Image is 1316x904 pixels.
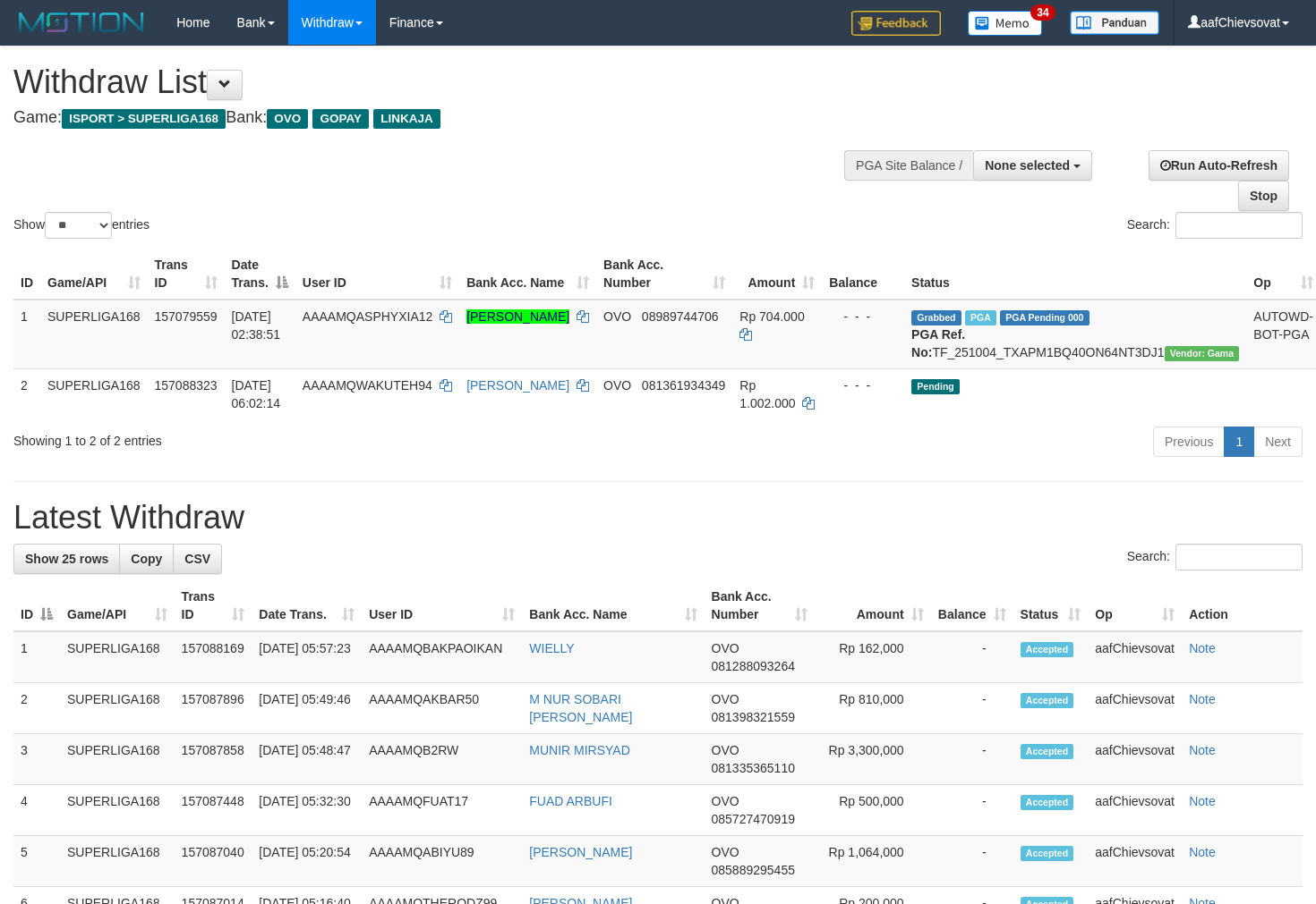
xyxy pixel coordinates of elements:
span: AAAAMQASPHYXIA12 [303,309,433,324]
button: None selected [973,150,1092,181]
th: ID [13,249,40,300]
label: Search: [1127,212,1303,239]
span: Accepted [1021,795,1074,810]
td: Rp 162,000 [815,631,930,683]
span: Accepted [1021,642,1074,657]
a: M NUR SOBARI [PERSON_NAME] [529,692,632,724]
td: - [931,734,1013,785]
span: None selected [985,158,1070,173]
td: Rp 500,000 [815,785,930,836]
th: Amount: activate to sort column ascending [815,580,930,631]
td: SUPERLIGA168 [60,631,175,683]
select: Showentries [45,212,112,239]
span: Copy 081335365110 to clipboard [712,761,795,775]
td: AAAAMQABIYU89 [362,836,522,887]
th: Trans ID: activate to sort column ascending [148,249,225,300]
h4: Game: Bank: [13,109,859,127]
a: MUNIR MIRSYAD [529,743,630,757]
td: SUPERLIGA168 [60,734,175,785]
th: Balance: activate to sort column ascending [931,580,1013,631]
span: OVO [267,109,308,129]
a: 1 [1224,427,1254,457]
span: Copy 081398321559 to clipboard [712,710,795,724]
span: 157088323 [155,378,218,393]
a: Note [1189,641,1216,655]
span: Copy 085889295455 to clipboard [712,863,795,877]
span: Accepted [1021,744,1074,759]
th: User ID: activate to sort column ascending [295,249,459,300]
th: User ID: activate to sort column ascending [362,580,522,631]
td: 4 [13,785,60,836]
span: Copy [131,552,162,566]
img: Button%20Memo.svg [968,11,1043,36]
td: - [931,785,1013,836]
a: Note [1189,743,1216,757]
span: OVO [712,743,739,757]
span: OVO [712,845,739,859]
th: Bank Acc. Name: activate to sort column ascending [522,580,704,631]
td: aafChievsovat [1088,836,1182,887]
input: Search: [1175,212,1303,239]
span: OVO [603,309,631,324]
div: - - - [829,376,897,394]
span: Rp 1.002.000 [739,378,795,410]
td: [DATE] 05:49:46 [252,683,362,734]
td: SUPERLIGA168 [60,836,175,887]
a: Next [1253,427,1303,457]
a: Note [1189,845,1216,859]
th: Bank Acc. Number: activate to sort column ascending [705,580,816,631]
b: PGA Ref. No: [911,327,965,359]
td: aafChievsovat [1088,631,1182,683]
th: Game/API: activate to sort column ascending [60,580,175,631]
span: AAAAMQWAKUTEH94 [303,378,432,393]
span: Copy 08989744706 to clipboard [642,309,719,324]
span: Grabbed [911,310,961,325]
span: ISPORT > SUPERLIGA168 [62,109,226,129]
span: OVO [712,794,739,808]
span: Copy 085727470919 to clipboard [712,812,795,826]
th: Action [1182,580,1303,631]
a: Stop [1238,181,1289,211]
th: Status [904,249,1246,300]
td: AAAAMQB2RW [362,734,522,785]
td: TF_251004_TXAPM1BQ40ON64NT3DJ1 [904,300,1246,369]
td: SUPERLIGA168 [60,683,175,734]
span: Accepted [1021,846,1074,861]
a: CSV [173,544,222,574]
a: FUAD ARBUFI [529,794,612,808]
td: - [931,836,1013,887]
div: PGA Site Balance / [844,150,973,181]
td: AAAAMQFUAT17 [362,785,522,836]
a: [PERSON_NAME] [466,378,569,393]
a: Note [1189,692,1216,706]
span: CSV [184,552,210,566]
td: SUPERLIGA168 [60,785,175,836]
th: Status: activate to sort column ascending [1013,580,1089,631]
th: Date Trans.: activate to sort column descending [225,249,295,300]
th: ID: activate to sort column descending [13,580,60,631]
span: 157079559 [155,309,218,324]
td: SUPERLIGA168 [40,368,148,419]
span: Accepted [1021,693,1074,708]
th: Bank Acc. Name: activate to sort column ascending [459,249,596,300]
span: Rp 704.000 [739,309,804,324]
a: WIELLY [529,641,574,655]
th: Bank Acc. Number: activate to sort column ascending [596,249,732,300]
td: [DATE] 05:32:30 [252,785,362,836]
span: PGA Pending [1000,310,1090,325]
td: 1 [13,300,40,369]
a: Note [1189,794,1216,808]
span: OVO [603,378,631,393]
td: aafChievsovat [1088,785,1182,836]
span: Show 25 rows [25,552,108,566]
a: Show 25 rows [13,544,120,574]
a: Run Auto-Refresh [1149,150,1289,181]
span: Vendor URL: https://trx31.1velocity.biz [1165,346,1240,361]
td: - [931,683,1013,734]
td: SUPERLIGA168 [40,300,148,369]
td: 1 [13,631,60,683]
td: aafChievsovat [1088,734,1182,785]
td: 157087448 [175,785,252,836]
img: MOTION_logo.png [13,9,150,36]
th: Balance [822,249,904,300]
